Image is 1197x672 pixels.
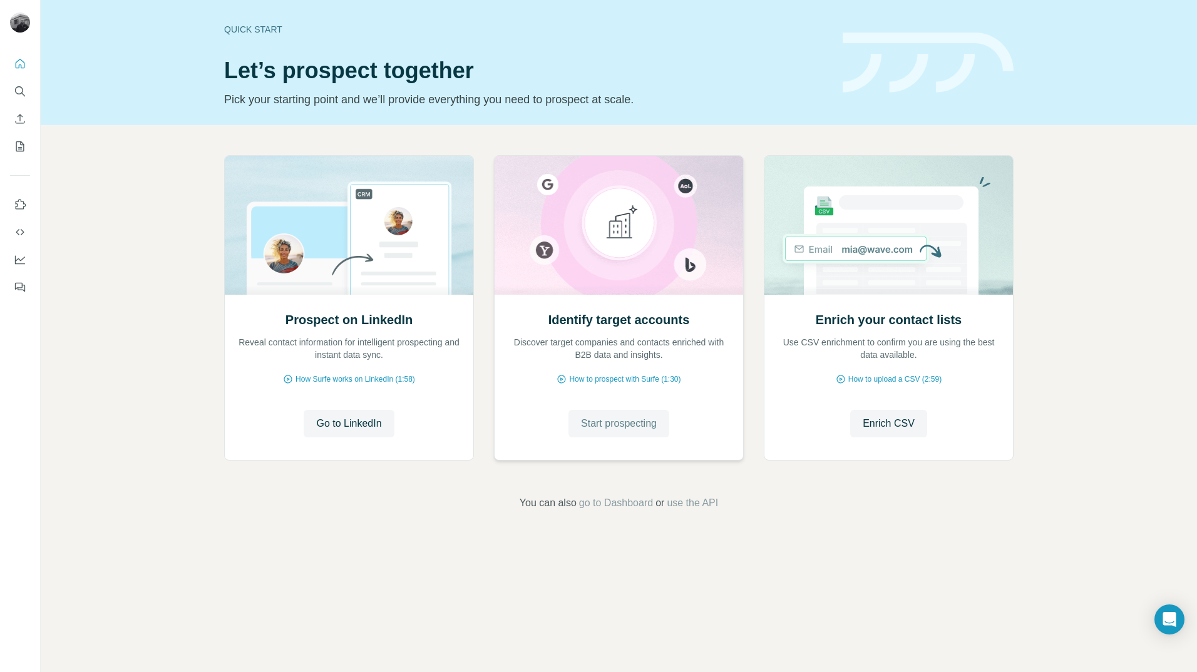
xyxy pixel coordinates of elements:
[10,135,30,158] button: My lists
[237,336,461,361] p: Reveal contact information for intelligent prospecting and instant data sync.
[850,410,927,437] button: Enrich CSV
[10,193,30,216] button: Use Surfe on LinkedIn
[224,91,828,108] p: Pick your starting point and we’ll provide everything you need to prospect at scale.
[569,374,681,385] span: How to prospect with Surfe (1:30)
[10,53,30,75] button: Quick start
[520,496,577,511] span: You can also
[494,156,744,295] img: Identify target accounts
[304,410,394,437] button: Go to LinkedIn
[568,410,669,437] button: Start prospecting
[224,23,828,36] div: Quick start
[10,13,30,33] img: Avatar
[548,311,690,328] h2: Identify target accounts
[655,496,664,511] span: or
[777,336,1000,361] p: Use CSV enrichment to confirm you are using the best data available.
[863,416,915,431] span: Enrich CSV
[224,156,474,295] img: Prospect on LinkedIn
[10,221,30,243] button: Use Surfe API
[816,311,962,328] h2: Enrich your contact lists
[285,311,413,328] h2: Prospect on LinkedIn
[10,276,30,298] button: Feedback
[10,80,30,103] button: Search
[667,496,718,511] button: use the API
[316,416,381,431] span: Go to LinkedIn
[507,336,731,361] p: Discover target companies and contacts enriched with B2B data and insights.
[843,33,1014,93] img: banner
[10,108,30,130] button: Enrich CSV
[1154,604,1184,634] div: Open Intercom Messenger
[848,374,942,385] span: How to upload a CSV (2:59)
[224,58,828,83] h1: Let’s prospect together
[581,416,657,431] span: Start prospecting
[295,374,415,385] span: How Surfe works on LinkedIn (1:58)
[764,156,1014,295] img: Enrich your contact lists
[10,248,30,271] button: Dashboard
[579,496,653,511] button: go to Dashboard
